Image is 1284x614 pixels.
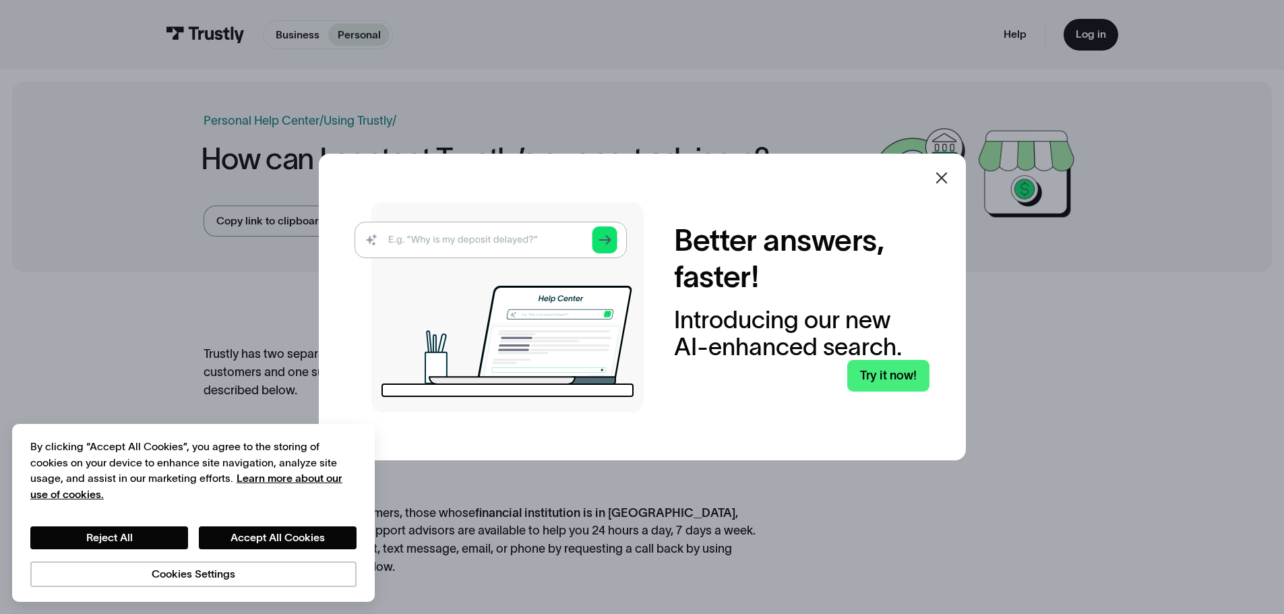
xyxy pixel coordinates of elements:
button: Reject All [30,526,188,549]
div: Privacy [30,439,357,586]
div: Cookie banner [12,424,375,602]
button: Accept All Cookies [199,526,357,549]
div: Introducing our new AI-enhanced search. [674,307,929,360]
h2: Better answers, faster! [674,222,929,295]
div: By clicking “Accept All Cookies”, you agree to the storing of cookies on your device to enhance s... [30,439,357,502]
a: Try it now! [847,360,929,392]
button: Cookies Settings [30,561,357,587]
